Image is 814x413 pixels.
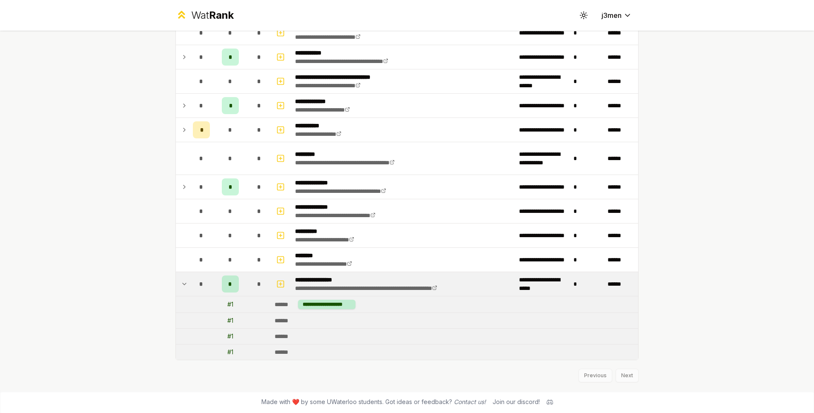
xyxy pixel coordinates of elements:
a: Contact us! [454,398,486,405]
div: Join our discord! [493,398,540,406]
div: # 1 [227,300,233,309]
div: # 1 [227,348,233,356]
span: j3men [602,10,622,20]
span: Rank [209,9,234,21]
span: Made with ❤️ by some UWaterloo students. Got ideas or feedback? [261,398,486,406]
div: Wat [191,9,234,22]
div: # 1 [227,316,233,325]
a: WatRank [175,9,234,22]
div: # 1 [227,332,233,341]
button: j3men [595,8,639,23]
